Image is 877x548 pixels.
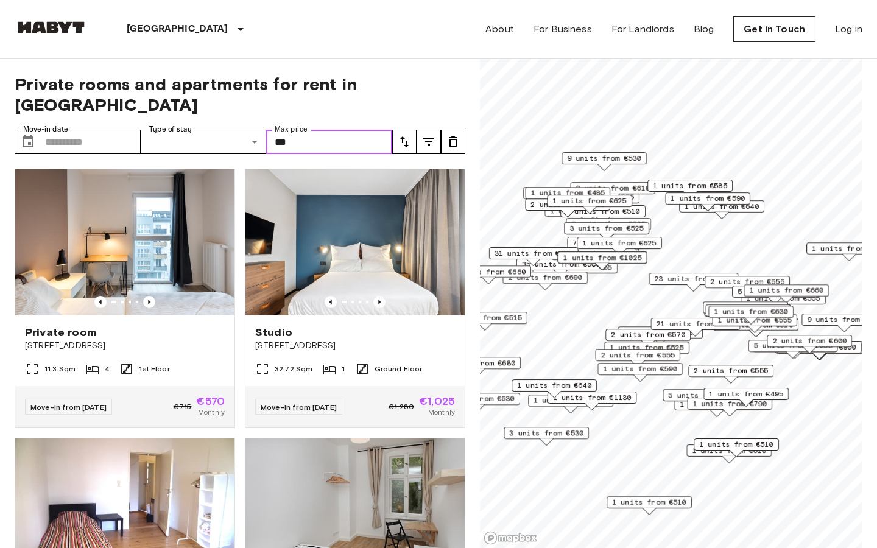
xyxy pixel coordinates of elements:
div: Map marker [562,152,647,171]
div: Map marker [687,398,772,416]
span: 1 units from €645 [708,302,783,313]
span: 1 units from €660 [451,266,526,277]
button: tune [441,130,465,154]
span: 11.3 Sqm [44,364,76,374]
span: 1 units from €1130 [553,392,632,403]
div: Map marker [502,272,588,290]
span: 4 units from €605 [623,327,697,338]
div: Map marker [748,340,838,359]
span: 2 units from €690 [508,272,582,283]
div: Map marker [504,427,589,446]
div: Map marker [705,276,790,295]
div: Map marker [651,318,741,337]
div: Map marker [694,438,779,457]
span: 21 units from €575 [657,318,735,329]
a: Marketing picture of unit DE-01-481-006-01Previous imagePrevious imageStudio[STREET_ADDRESS]32.72... [245,169,465,428]
span: 2 units from €555 [710,276,784,287]
div: Map marker [605,329,691,348]
div: Map marker [577,237,662,256]
span: 2 units from €570 [611,329,685,340]
button: tune [417,130,441,154]
div: Map marker [564,222,649,241]
div: Map marker [442,312,527,331]
div: Map marker [604,342,689,360]
span: 5 units from €660 [738,286,812,297]
div: Map marker [688,365,773,384]
div: Map marker [567,237,652,256]
button: Choose date [16,130,40,154]
a: Log in [835,22,862,37]
span: 23 units from €530 [655,273,733,284]
a: For Landlords [611,22,674,37]
span: 4 units from €530 [440,393,515,404]
span: 7 units from €585 [572,237,647,248]
div: Map marker [703,388,789,407]
a: About [485,22,514,37]
span: 3 units from €530 [509,427,583,438]
div: Map marker [705,304,791,323]
span: Private rooms and apartments for rent in [GEOGRAPHIC_DATA] [15,74,465,115]
span: 2 units from €610 [576,183,650,194]
span: 1 units from €590 [603,364,677,374]
span: 1 units from €510 [612,497,686,508]
div: Map marker [548,392,637,410]
div: Map marker [528,395,613,413]
span: 3 units from €525 [569,223,644,234]
span: 1 units from €570 [534,395,608,406]
span: 1 units from €510 [699,439,773,450]
span: €1,025 [419,396,455,407]
a: Mapbox logo [484,531,537,545]
div: Map marker [767,335,852,354]
div: Map marker [607,496,692,515]
span: 1 units from €640 [517,380,591,391]
span: 6 units from €950 [782,342,856,353]
div: Map marker [525,198,610,217]
span: 1 units from €630 [714,306,788,317]
span: 1 units from €515 [448,312,522,323]
span: Move-in from [DATE] [261,402,337,412]
div: Map marker [512,379,597,398]
img: Marketing picture of unit DE-01-12-003-01Q [15,169,234,315]
span: Studio [255,325,292,340]
span: 4 [105,364,110,374]
a: Marketing picture of unit DE-01-12-003-01QPrevious imagePrevious imagePrivate room[STREET_ADDRESS... [15,169,235,428]
div: Map marker [663,389,748,408]
span: 5 units from €1085 [754,340,833,351]
div: Map marker [597,363,683,382]
span: Monthly [198,407,225,418]
div: Map marker [703,301,788,320]
span: [STREET_ADDRESS] [255,340,455,352]
div: Map marker [523,187,613,206]
span: 2 units from €510 [566,206,640,217]
div: Map marker [744,284,829,303]
span: 1 units from €525 [610,342,684,353]
span: €1,280 [389,401,414,412]
span: 1 units from €585 [653,180,727,191]
label: Move-in date [23,124,68,135]
span: 1 [342,364,345,374]
button: Previous image [94,296,107,308]
div: Map marker [570,182,655,201]
label: Type of stay [149,124,192,135]
span: Monthly [428,407,455,418]
span: €570 [196,396,225,407]
span: 2 units from €555 [694,365,768,376]
div: Map marker [649,273,739,292]
span: 1 units from €640 [711,305,785,316]
span: 1 units from €790 [692,398,767,409]
div: Map marker [618,326,703,345]
label: Max price [275,124,308,135]
div: Map marker [547,195,632,214]
span: 5 units from €590 [668,390,742,401]
div: Map marker [446,265,531,284]
button: Previous image [373,296,386,308]
a: Blog [694,22,714,37]
span: 1 units from €1025 [563,252,642,263]
span: Ground Floor [375,364,423,374]
span: 31 units from €570 [495,248,573,259]
button: tune [392,130,417,154]
span: [STREET_ADDRESS] [25,340,225,352]
div: Map marker [558,251,647,270]
span: 1 units from €495 [709,388,783,399]
div: Map marker [647,180,733,198]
